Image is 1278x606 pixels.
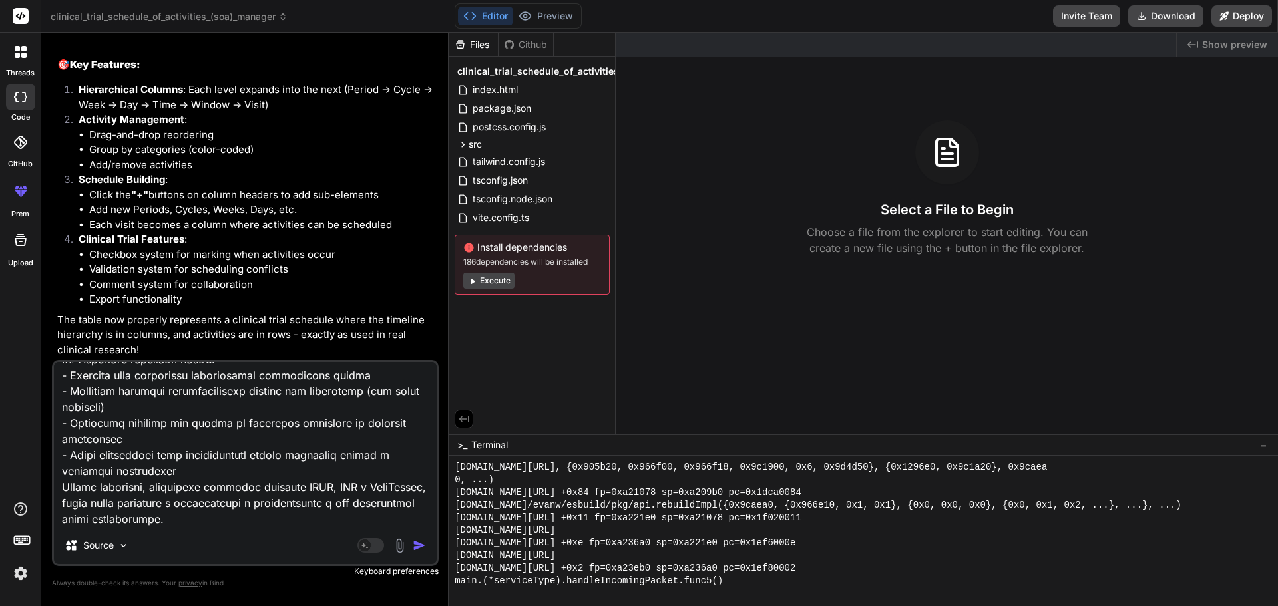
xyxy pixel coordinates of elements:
[178,579,202,587] span: privacy
[471,210,531,226] span: vite.config.ts
[79,113,184,126] strong: Activity Management
[455,474,494,486] span: 0, ...)
[89,188,436,203] li: Click the buttons on column headers to add sub-elements
[455,549,555,562] span: [DOMAIN_NAME][URL]
[1053,5,1120,27] button: Invite Team
[455,575,723,587] span: main.(*serviceType).handleIncomingPacket.func5()
[11,112,30,123] label: code
[413,539,426,552] img: icon
[79,82,436,112] p: : Each level expands into the next (Period → Cycle → Week → Day → Time → Window → Visit)
[79,173,165,186] strong: Schedule Building
[89,128,436,143] li: Drag-and-drop reordering
[457,65,692,78] span: clinical_trial_schedule_of_activities_(soa)_manager
[469,138,482,151] span: src
[455,486,801,499] span: [DOMAIN_NAME][URL] +0x84 fp=0xa21078 sp=0xa209b0 pc=0x1dca0084
[1257,434,1270,456] button: −
[89,277,436,293] li: Comment system for collaboration
[455,524,555,537] span: [DOMAIN_NAME][URL]
[1260,438,1267,452] span: −
[118,540,129,551] img: Pick Models
[471,172,529,188] span: tsconfig.json
[449,38,498,51] div: Files
[79,232,436,247] p: :
[52,577,439,589] p: Always double-check its answers. Your in Bind
[1211,5,1272,27] button: Deploy
[457,438,467,452] span: >_
[57,313,436,358] p: The table now properly represents a clinical trial schedule where the timeline hierarchy is in co...
[881,200,1014,219] h3: Select a File to Begin
[463,273,515,289] button: Execute
[455,512,801,524] span: [DOMAIN_NAME][URL] +0x11 fp=0xa221e0 sp=0xa21078 pc=0x1f020011
[513,7,578,25] button: Preview
[798,224,1096,256] p: Choose a file from the explorer to start editing. You can create a new file using the + button in...
[1202,38,1267,51] span: Show preview
[54,362,437,527] textarea: Loremi dolorsitamet consecte adipiscing elitseddoei tem INC Utlabo (Etdolore ma Aliquaenim) admin...
[79,112,436,128] p: :
[89,158,436,173] li: Add/remove activities
[79,172,436,188] p: :
[8,257,33,269] label: Upload
[89,202,436,218] li: Add new Periods, Cycles, Weeks, Days, etc.
[455,537,795,549] span: [DOMAIN_NAME][URL] +0xe fp=0xa236a0 sp=0xa221e0 pc=0x1ef6000e
[471,100,532,116] span: package.json
[89,292,436,307] li: Export functionality
[471,119,547,135] span: postcss.config.js
[463,241,601,254] span: Install dependencies
[89,247,436,263] li: Checkbox system for marking when activities occur
[9,562,32,585] img: settings
[471,191,554,207] span: tsconfig.node.json
[471,154,546,170] span: tailwind.config.js
[463,257,601,267] span: 186 dependencies will be installed
[131,188,148,201] strong: "+"
[79,83,183,96] strong: Hierarchical Columns
[471,438,508,452] span: Terminal
[392,538,407,553] img: attachment
[51,10,288,23] span: clinical_trial_schedule_of_activities_(soa)_manager
[79,233,184,245] strong: Clinical Trial Features
[89,218,436,233] li: Each visit becomes a column where activities can be scheduled
[70,58,140,71] strong: Key Features:
[458,7,513,25] button: Editor
[83,539,114,552] p: Source
[455,562,795,575] span: [DOMAIN_NAME][URL] +0x2 fp=0xa23eb0 sp=0xa236a0 pc=0x1ef80002
[455,499,1181,512] span: [DOMAIN_NAME]/evanw/esbuild/pkg/api.rebuildImpl({0x9caea0, {0x966e10, 0x1, 0x1}, {0x0, 0x0, 0x0},...
[89,262,436,277] li: Validation system for scheduling conflicts
[471,82,519,98] span: index.html
[499,38,553,51] div: Github
[57,57,436,73] h2: 🎯
[89,142,436,158] li: Group by categories (color-coded)
[6,67,35,78] label: threads
[11,208,29,220] label: prem
[8,158,33,170] label: GitHub
[52,566,439,577] p: Keyboard preferences
[455,461,1047,474] span: [DOMAIN_NAME][URL], {0x905b20, 0x966f00, 0x966f18, 0x9c1900, 0x6, 0x9d4d50}, {0x1296e0, 0x9c1a20}...
[1128,5,1203,27] button: Download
